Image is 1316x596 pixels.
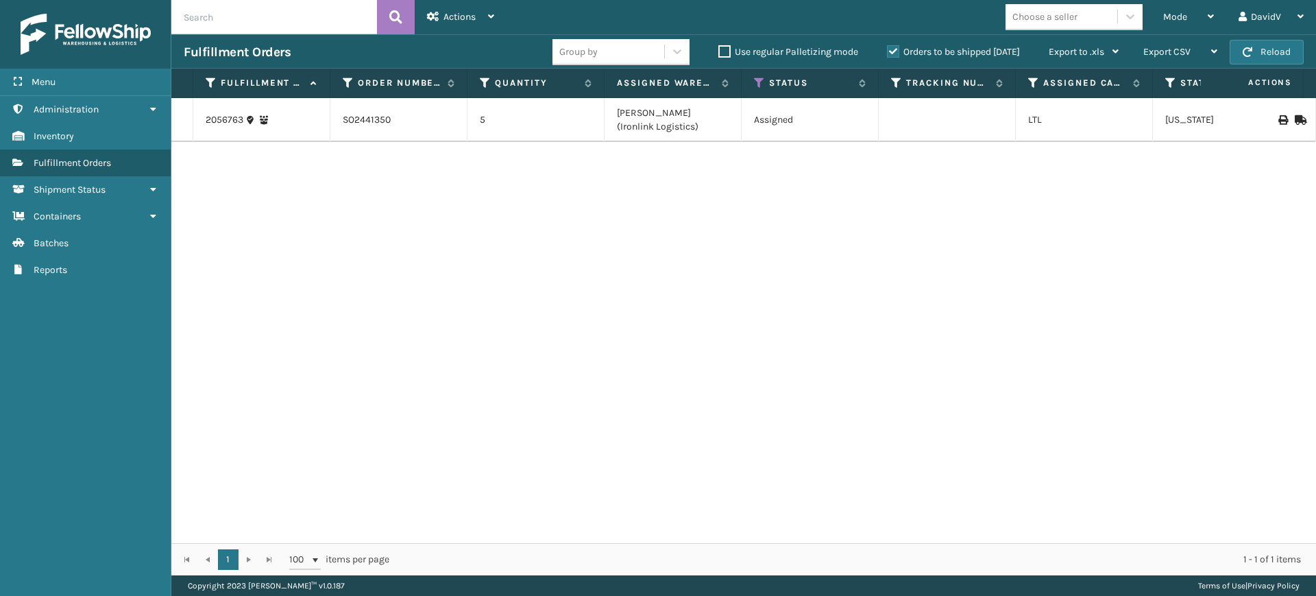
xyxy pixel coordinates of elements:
[34,264,67,276] span: Reports
[34,130,74,142] span: Inventory
[1153,98,1290,142] td: [US_STATE]
[289,553,310,567] span: 100
[1163,11,1187,23] span: Mode
[206,113,243,127] a: 2056763
[1278,115,1287,125] i: Print BOL
[34,157,111,169] span: Fulfillment Orders
[358,77,441,89] label: Order Number
[21,14,151,55] img: logo
[718,46,858,58] label: Use regular Palletizing mode
[1198,575,1300,596] div: |
[1016,98,1153,142] td: LTL
[330,98,467,142] td: SO2441350
[605,98,742,142] td: [PERSON_NAME] (Ironlink Logistics)
[1143,46,1191,58] span: Export CSV
[1230,40,1304,64] button: Reload
[1247,581,1300,591] a: Privacy Policy
[1043,77,1126,89] label: Assigned Carrier Service
[34,237,69,249] span: Batches
[188,575,345,596] p: Copyright 2023 [PERSON_NAME]™ v 1.0.187
[34,184,106,195] span: Shipment Status
[887,46,1020,58] label: Orders to be shipped [DATE]
[32,76,56,88] span: Menu
[769,77,852,89] label: Status
[184,44,291,60] h3: Fulfillment Orders
[1295,115,1303,125] i: Mark as Shipped
[34,104,99,115] span: Administration
[617,77,715,89] label: Assigned Warehouse
[218,549,239,570] a: 1
[1180,77,1263,89] label: State
[467,98,605,142] td: 5
[443,11,476,23] span: Actions
[34,211,81,222] span: Containers
[495,77,578,89] label: Quantity
[1049,46,1104,58] span: Export to .xls
[906,77,989,89] label: Tracking Number
[1198,581,1245,591] a: Terms of Use
[409,553,1301,567] div: 1 - 1 of 1 items
[559,45,598,59] div: Group by
[742,98,879,142] td: Assigned
[1205,71,1300,94] span: Actions
[1012,10,1077,24] div: Choose a seller
[221,77,304,89] label: Fulfillment Order Id
[289,549,389,570] span: items per page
